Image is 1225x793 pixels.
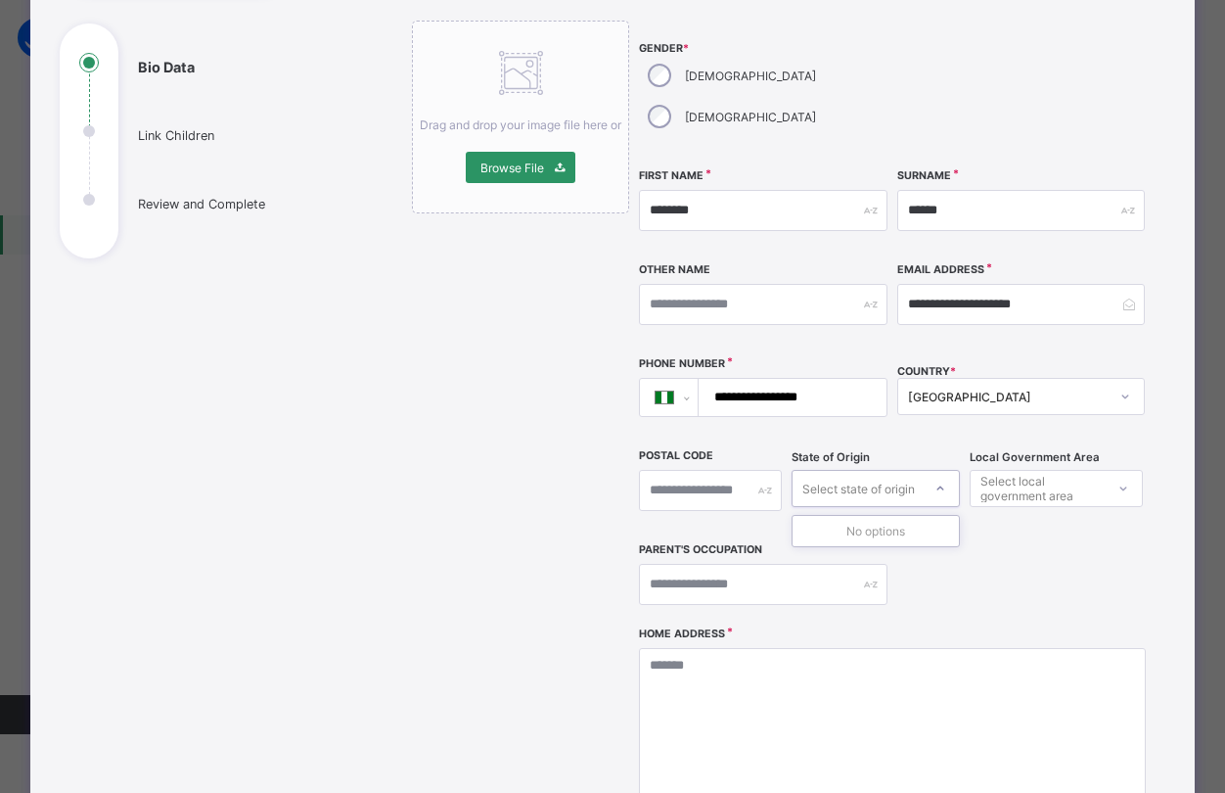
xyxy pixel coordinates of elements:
[897,263,984,276] label: Email Address
[802,470,915,507] div: Select state of origin
[908,390,1110,404] div: [GEOGRAPHIC_DATA]
[980,470,1103,507] div: Select local government area
[639,628,725,640] label: Home Address
[639,357,725,370] label: Phone Number
[685,69,816,83] label: [DEMOGRAPHIC_DATA]
[897,169,951,182] label: Surname
[793,516,959,546] div: No options
[685,110,816,124] label: [DEMOGRAPHIC_DATA]
[420,117,621,132] span: Drag and drop your image file here or
[412,21,629,213] div: Drag and drop your image file here orBrowse File
[970,450,1100,464] span: Local Government Area
[639,263,710,276] label: Other Name
[792,450,870,464] span: State of Origin
[897,365,956,378] span: COUNTRY
[480,161,544,175] span: Browse File
[639,543,762,556] label: Parent's Occupation
[639,449,713,462] label: Postal Code
[639,169,703,182] label: First Name
[639,42,887,55] span: Gender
